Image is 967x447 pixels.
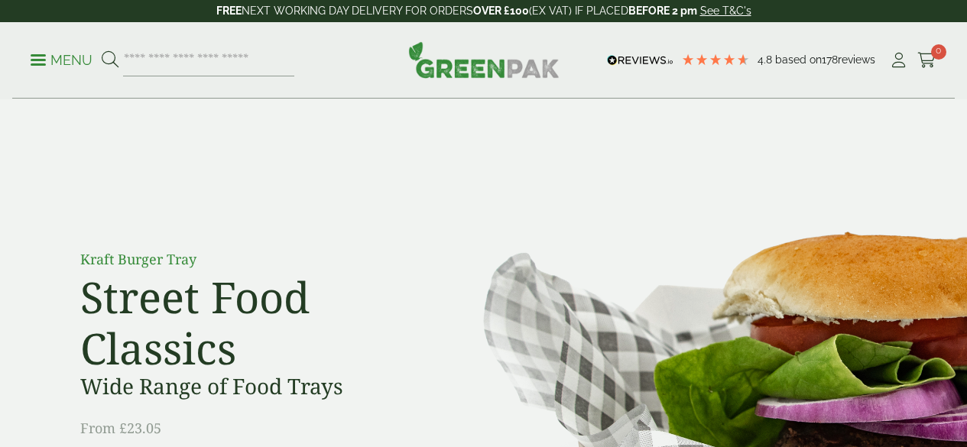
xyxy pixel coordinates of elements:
[758,53,775,66] span: 4.8
[80,419,161,437] span: From £23.05
[917,49,936,72] a: 0
[628,5,697,17] strong: BEFORE 2 pm
[473,5,529,17] strong: OVER £100
[889,53,908,68] i: My Account
[931,44,946,60] span: 0
[216,5,242,17] strong: FREE
[80,271,424,374] h2: Street Food Classics
[700,5,751,17] a: See T&C's
[31,51,92,70] p: Menu
[838,53,875,66] span: reviews
[80,374,424,400] h3: Wide Range of Food Trays
[408,41,560,78] img: GreenPak Supplies
[80,249,424,270] p: Kraft Burger Tray
[681,53,750,66] div: 4.78 Stars
[31,51,92,66] a: Menu
[822,53,838,66] span: 178
[775,53,822,66] span: Based on
[607,55,673,66] img: REVIEWS.io
[917,53,936,68] i: Cart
